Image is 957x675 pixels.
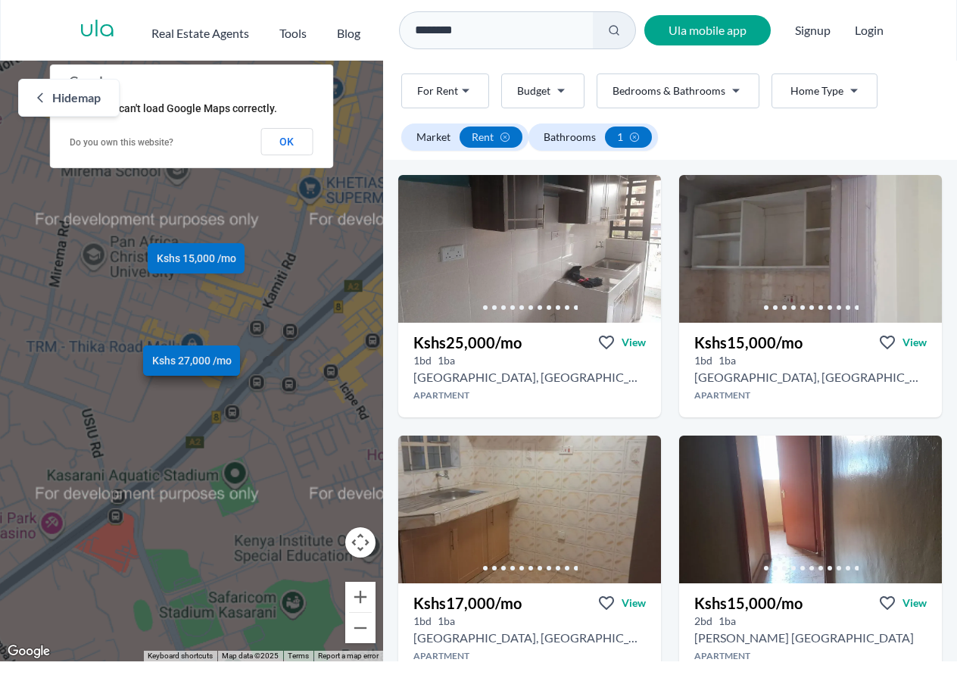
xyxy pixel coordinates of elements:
[617,130,623,145] span: 1
[288,652,309,660] a: Terms
[398,323,661,417] a: Kshs25,000/moViewView property in detail1bd 1ba [GEOGRAPHIC_DATA], [GEOGRAPHIC_DATA]Apartment
[4,642,54,661] img: Google
[151,18,249,42] button: Real Estate Agents
[679,323,942,417] a: Kshs15,000/moViewView property in detail1bd 1ba [GEOGRAPHIC_DATA], [GEOGRAPHIC_DATA]Apartment
[69,102,277,114] span: This page can't load Google Maps correctly.
[398,650,661,662] h4: Apartment
[156,251,235,266] span: Kshs 15,000 /mo
[401,73,489,108] button: For Rent
[719,614,736,629] h5: 1 bathrooms
[694,353,712,368] h5: 1 bedrooms
[148,243,245,273] a: Kshs 15,000 /mo
[279,18,307,42] button: Tools
[679,175,942,323] img: 1 bedroom Apartment for rent - Kshs 15,000/mo - in Roysambu around TRM - Thika Road Mall, Nairobi...
[438,614,455,629] h5: 1 bathrooms
[337,24,360,42] h2: Blog
[679,436,942,583] img: 2 bedroom Apartment for rent - Kshs 15,000/mo - in Roysambu around Donya apartment, Lumumba 1st A...
[795,15,831,45] span: Signup
[417,83,458,98] span: For Rent
[152,354,232,369] span: Kshs 27,000 /mo
[143,346,240,377] a: Kshs 27,000 /mo
[622,335,646,350] span: View
[337,18,360,42] a: Blog
[772,73,878,108] button: Home Type
[413,353,432,368] h5: 1 bedrooms
[694,614,712,629] h5: 2 bedrooms
[679,650,942,662] h4: Apartment
[597,73,759,108] button: Bedrooms & Bathrooms
[694,629,914,647] h2: 2 bedroom Apartment for rent in Roysambu - Kshs 15,000/mo -Donya apartment, Lumumba 1st Avenue, N...
[345,613,376,643] button: Zoom out
[719,353,736,368] h5: 1 bathrooms
[438,353,455,368] h5: 1 bathrooms
[613,83,725,98] span: Bedrooms & Bathrooms
[318,652,379,660] a: Report a map error
[413,368,646,386] h2: 1 bedroom Apartment for rent in Roysambu - Kshs 25,000/mo -TRM - Thika Road Mall, Nairobi, Kenya,...
[52,89,101,107] span: Hide map
[79,17,115,44] a: ula
[345,527,376,558] button: Map camera controls
[679,389,942,402] h4: Apartment
[151,18,391,42] nav: Main
[279,24,307,42] h2: Tools
[694,332,803,353] h3: Kshs 15,000 /mo
[694,368,927,386] h2: 1 bedroom Apartment for rent in Roysambu - Kshs 15,000/mo -TRM - Thika Road Mall, Nairobi, Kenya,...
[694,592,803,614] h3: Kshs 15,000 /mo
[222,652,279,660] span: Map data ©2025
[416,130,450,145] span: Market
[413,332,522,353] h3: Kshs 25,000 /mo
[151,24,249,42] h2: Real Estate Agents
[790,83,843,98] span: Home Type
[622,595,646,611] span: View
[398,389,661,402] h4: Apartment
[398,436,661,583] img: 1 bedroom Apartment for rent - Kshs 17,000/mo - in Roysambu behind TRM - Thika Road Mall, Nairobi...
[260,128,313,155] button: OK
[517,83,550,98] span: Budget
[855,21,884,39] button: Login
[902,335,927,350] span: View
[413,614,432,629] h5: 1 bedrooms
[148,651,213,661] button: Keyboard shortcuts
[413,629,646,647] h2: 1 bedroom Apartment for rent in Roysambu - Kshs 17,000/mo -TRM - Thika Road Mall, Nairobi, Kenya,...
[70,137,173,148] a: Do you own this website?
[644,15,771,45] a: Ula mobile app
[544,130,596,145] span: Bathrooms
[902,595,927,611] span: View
[413,592,522,614] h3: Kshs 17,000 /mo
[4,642,54,661] a: Open this area in Google Maps (opens a new window)
[345,582,376,612] button: Zoom in
[501,73,584,108] button: Budget
[398,175,661,323] img: 1 bedroom Apartment for rent - Kshs 25,000/mo - in Roysambu around TRM - Thika Road Mall, Nairobi...
[472,130,494,145] span: rent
